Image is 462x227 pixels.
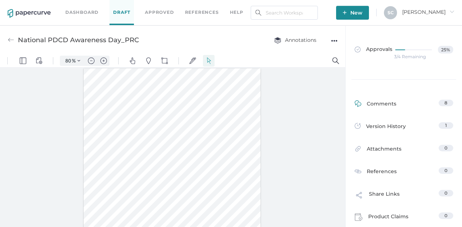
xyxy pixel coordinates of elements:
div: ●●● [331,36,338,46]
img: default-plus.svg [100,3,107,10]
img: attachments-icon.0dd0e375.svg [355,146,361,154]
div: References [355,167,397,177]
span: S C [388,10,394,15]
a: Share Links0 [355,190,453,204]
div: Product Claims [355,212,408,223]
div: Version History [355,122,406,132]
img: default-viewcontrols.svg [36,3,42,10]
img: comment-icon-green.53608309.svg [355,100,361,109]
button: Select [203,1,215,12]
span: 1 [445,123,447,128]
span: Annotations [274,37,316,43]
span: [PERSON_NAME] [402,9,454,15]
div: Attachments [355,145,401,156]
button: Annotations [267,33,324,47]
button: Zoom out [85,1,97,12]
a: Approved [145,8,174,16]
span: 25% [438,46,453,53]
a: Product Claims0 [355,212,453,223]
button: New [336,6,369,20]
span: New [343,6,362,20]
img: back-arrow-grey.72011ae3.svg [8,37,14,43]
input: Search Workspace [251,6,318,20]
button: Zoom in [98,1,109,12]
img: default-pin.svg [145,3,152,10]
img: approved-grey.341b8de9.svg [355,47,361,52]
button: Shapes [159,1,170,12]
span: 0 [444,213,447,218]
div: Comments [355,100,396,111]
i: arrow_right [449,9,454,14]
img: share-link-icon.af96a55c.svg [355,191,363,202]
a: Dashboard [65,8,99,16]
img: default-sign.svg [189,3,196,10]
span: Approvals [355,46,392,54]
img: annotation-layers.cc6d0e6b.svg [274,37,281,44]
a: Version History1 [355,122,453,132]
img: default-magnifying-glass.svg [332,3,339,10]
button: Signatures [187,1,199,12]
img: claims-icon.71597b81.svg [355,213,363,221]
img: default-leftsidepanel.svg [20,3,26,10]
a: Approvals25% [350,39,458,67]
a: Comments8 [355,100,453,111]
a: References0 [355,167,453,177]
span: 0 [444,190,447,196]
img: versions-icon.ee5af6b0.svg [355,123,361,130]
input: Set zoom [62,3,72,10]
span: 0 [444,168,447,173]
img: default-minus.svg [88,3,95,10]
img: reference-icon.cd0ee6a9.svg [355,168,361,175]
span: 0 [444,145,447,151]
button: Search [330,1,342,12]
button: Zoom Controls [73,1,85,12]
a: Attachments0 [355,145,453,156]
button: View Controls [33,1,45,12]
button: Panel [17,1,29,12]
img: chevron.svg [77,5,80,8]
img: default-select.svg [205,3,212,10]
button: Pins [143,1,154,12]
div: help [230,8,243,16]
span: % [72,4,76,9]
button: Pan [127,1,138,12]
img: papercurve-logo-colour.7244d18c.svg [8,9,51,18]
div: National PDCD Awareness Day_PRC [18,33,139,47]
span: 8 [444,100,447,105]
img: shapes-icon.svg [161,3,168,10]
div: Share Links [355,190,400,204]
img: default-pan.svg [129,3,136,10]
img: plus-white.e19ec114.svg [343,11,347,15]
a: References [185,8,219,16]
img: search.bf03fe8b.svg [255,10,261,16]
